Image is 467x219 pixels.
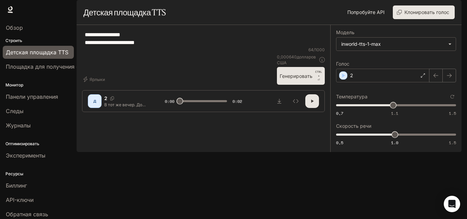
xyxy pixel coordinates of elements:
font: Скорость речи [336,123,371,129]
font: Ярлыки [90,77,105,82]
font: Клонировать голос [404,9,449,15]
a: Попробуйте API [345,5,387,19]
font: 1.5 [449,110,456,116]
div: inworld-tts-1-max [336,38,456,51]
button: Сбросить к настройкам по умолчанию [449,93,456,100]
font: 1000 [315,47,325,52]
font: inworld-tts-1-max [341,41,381,47]
font: 1.1 [391,110,398,116]
font: 0,7 [336,110,343,116]
font: долларов США [277,54,316,65]
font: 1.0 [391,140,398,146]
button: Копировать голосовой идентификатор [107,96,117,100]
font: Д [93,99,96,103]
font: Голос [336,61,349,67]
button: ГенерироватьCTRL +⏎ [277,67,325,85]
button: Ярлыки [82,74,108,85]
font: CTRL + [315,70,322,78]
font: ⏎ [318,78,320,81]
font: 64 [308,47,313,52]
font: 2 [350,72,353,78]
font: Попробуйте API [347,9,385,15]
font: 1.5 [449,140,456,146]
font: 0:00 [165,98,174,104]
div: Открытый Интерком Мессенджер [444,196,460,212]
font: В тот же вечер. До того, как нашел тело. [104,102,147,113]
font: 2 [104,95,107,101]
button: Осмотреть [289,94,303,108]
font: Детская площадка TTS [83,7,166,17]
font: 0,5 [336,140,343,146]
button: Скачать аудио [272,94,286,108]
font: Генерировать [280,73,312,79]
button: Клонировать голос [393,5,455,19]
font: 0:02 [232,98,242,104]
font: Модель [336,29,355,35]
font: 0,000640 [277,54,297,59]
font: Температура [336,94,368,99]
font: / [313,47,315,52]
